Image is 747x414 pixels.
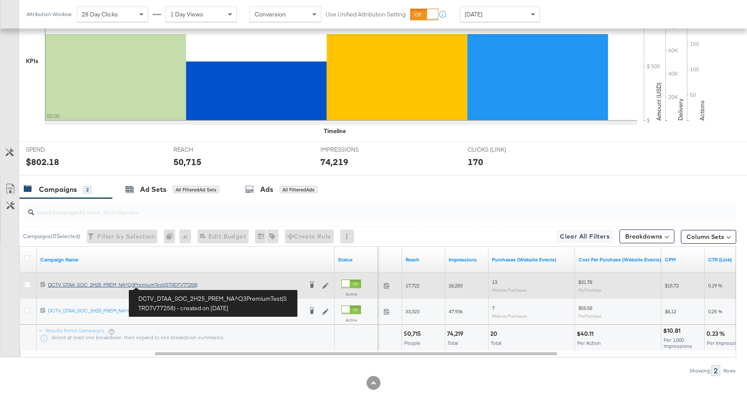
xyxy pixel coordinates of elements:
input: Search Campaigns by Name, ID or Objective [34,200,671,217]
text: Delivery [677,99,684,121]
a: The number of people your ad was served to. [405,256,442,263]
div: 50,715 [404,330,424,338]
span: Total [491,340,501,346]
sub: Per Purchase [578,287,601,293]
span: 47,936 [449,308,463,315]
span: CLICKS (LINK) [468,146,533,154]
div: KPIs [26,57,38,65]
button: Column Sets [681,230,736,244]
span: 0.25 % [708,308,722,315]
a: Shows the current state of your Ad Campaign. [338,256,374,263]
a: Your campaign name. [40,256,331,263]
a: The number of clicks received on a link in your ad divided by the number of impressions. [708,256,744,263]
div: 74,219 [447,330,466,338]
span: 17,722 [405,282,419,289]
span: 33,323 [405,308,419,315]
span: IMPRESSIONS [320,146,385,154]
div: 0 [164,229,179,243]
sub: Website Purchases [492,287,527,293]
text: Actions [698,100,706,121]
div: 50,715 [173,156,201,168]
span: $55.58 [578,305,592,311]
a: DCTV_DTAA_SOC_2H25_PREM_NA^Q3PremiumBAU(STRDTV77258) [48,307,303,316]
span: Total [447,340,458,346]
div: $40.11 [577,330,596,338]
span: Conversion [255,10,286,18]
label: Active [342,317,361,323]
div: DCTV_DTAA_SOC_2H25_PREM_NA^Q3PremiumTest(STRDTV77258) [48,281,303,288]
button: Clear All Filters [556,229,613,243]
span: 7 [492,305,495,311]
span: Clear All Filters [560,231,610,242]
a: The average cost you've paid to have 1,000 impressions of your ad. [665,256,701,263]
span: $8.12 [665,308,676,315]
a: The average cost for each purchase tracked by your Custom Audience pixel on your website after pe... [578,256,661,263]
div: 170 [468,156,483,168]
label: Use Unified Attribution Setting: [326,10,407,19]
div: $802.18 [26,156,59,168]
div: Showing: [689,368,711,374]
a: The number of times your ad was served. On mobile apps an ad is counted as served the first time ... [449,256,485,263]
div: Rows [723,368,736,374]
span: Per 1,000 Impressions [664,337,692,349]
div: Ads [260,185,273,194]
button: Breakdowns [619,229,674,243]
sub: Per Purchase [578,313,601,318]
span: $15.72 [665,282,679,289]
span: [DATE] [465,10,482,18]
div: Campaigns [39,185,77,194]
div: Campaigns ( 0 Selected) [23,232,80,240]
span: 28 Day Clicks [82,10,118,18]
div: 74,219 [320,156,348,168]
span: Per Impression [707,340,742,346]
span: 0.19 % [708,282,722,289]
div: All Filtered Ads [280,186,317,194]
div: Timeline [324,127,346,135]
span: SPEND [26,146,91,154]
div: 2 [83,186,91,194]
div: 0.23 % [706,330,728,338]
div: Attribution Window: [26,11,73,17]
span: REACH [173,146,238,154]
span: $31.78 [578,279,592,285]
span: 13 [492,279,497,285]
a: DCTV_DTAA_SOC_2H25_PREM_NA^Q3PremiumTest(STRDTV77258) [48,281,303,290]
div: 20 [490,330,500,338]
span: 1 Day Views [170,10,203,18]
span: Per Action [577,340,601,346]
div: All Filtered Ad Sets [173,186,219,194]
div: $10.81 [663,327,683,335]
sub: Website Purchases [492,313,527,318]
span: People [404,340,421,346]
div: Ad Sets [140,185,166,194]
label: Active [342,291,361,297]
span: 26,283 [449,282,463,289]
div: DCTV_DTAA_SOC_2H25_PREM_NA^Q3PremiumBAU(STRDTV77258) [48,307,303,314]
div: 2 [711,365,720,376]
text: Amount (USD) [655,83,663,121]
a: The number of times a purchase was made tracked by your Custom Audience pixel on your website aft... [492,256,571,263]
